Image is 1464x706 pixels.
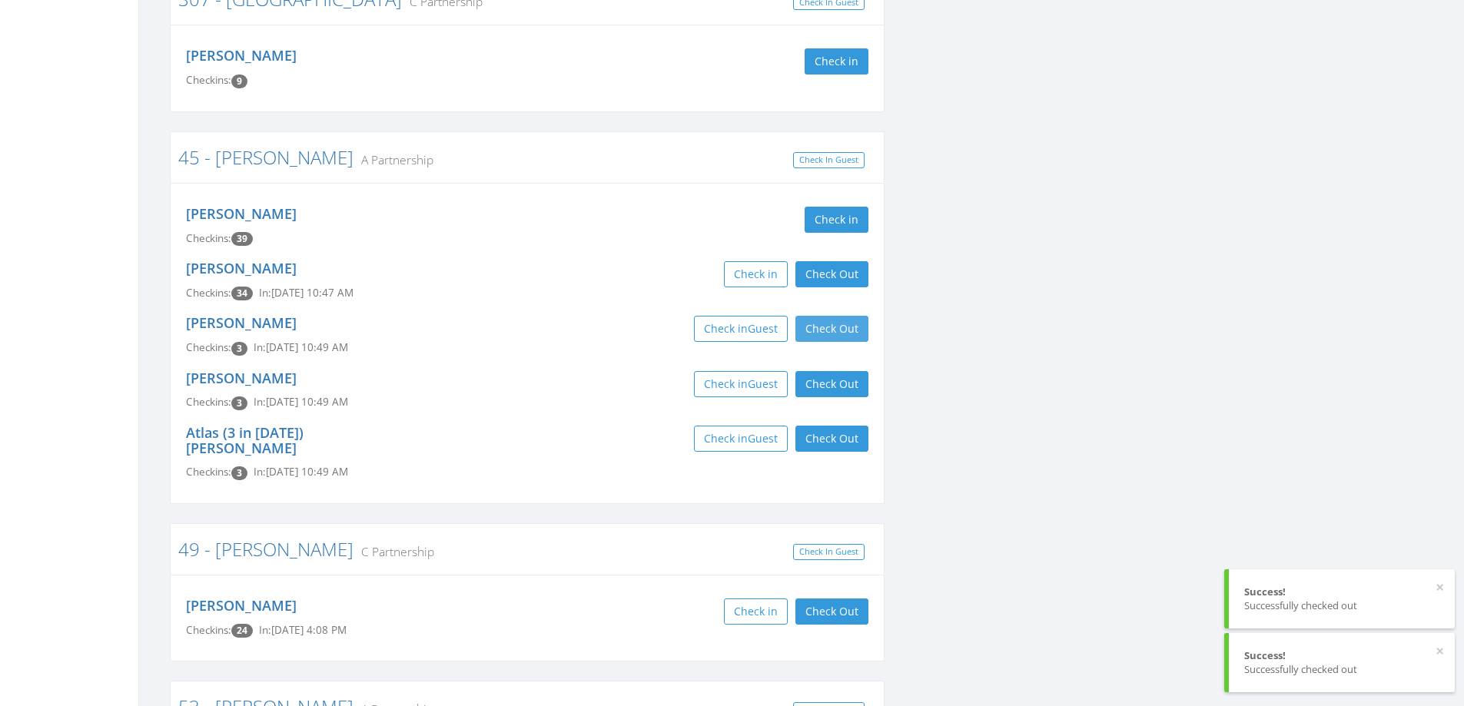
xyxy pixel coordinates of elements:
span: Checkins: [186,73,231,87]
div: Successfully checked out [1244,598,1439,613]
a: Check In Guest [793,544,865,560]
button: × [1436,580,1444,595]
button: Check Out [795,261,868,287]
span: In: [DATE] 10:49 AM [254,340,348,354]
span: Guest [748,376,778,391]
a: [PERSON_NAME] [186,596,297,615]
a: [PERSON_NAME] [186,369,297,387]
span: Checkin count [231,232,253,246]
button: Check inGuest [694,371,788,397]
button: Check in [724,598,788,625]
span: Guest [748,431,778,446]
button: Check in [805,48,868,75]
a: [PERSON_NAME] [186,204,297,223]
span: Checkin count [231,396,247,410]
span: Checkins: [186,623,231,637]
a: 49 - [PERSON_NAME] [178,536,354,562]
span: Checkins: [186,286,231,300]
a: [PERSON_NAME] [186,313,297,332]
span: Checkin count [231,287,253,300]
button: Check Out [795,316,868,342]
span: Guest [748,321,778,336]
span: Checkins: [186,465,231,479]
a: 45 - [PERSON_NAME] [178,144,354,170]
button: Check Out [795,598,868,625]
small: A Partnership [354,151,433,168]
a: Check In Guest [793,152,865,168]
span: Checkins: [186,340,231,354]
a: [PERSON_NAME] [186,259,297,277]
span: In: [DATE] 10:47 AM [259,286,354,300]
button: Check in [724,261,788,287]
button: Check Out [795,371,868,397]
button: × [1436,644,1444,659]
button: Check inGuest [694,426,788,452]
span: Checkin count [231,624,253,638]
span: In: [DATE] 10:49 AM [254,465,348,479]
span: Checkin count [231,466,247,480]
div: Success! [1244,648,1439,663]
span: In: [DATE] 4:08 PM [259,623,347,637]
div: Successfully checked out [1244,662,1439,677]
span: Checkin count [231,342,247,356]
span: Checkins: [186,395,231,409]
a: [PERSON_NAME] [186,46,297,65]
button: Check in [805,207,868,233]
small: C Partnership [354,543,434,560]
a: Atlas (3 in [DATE]) [PERSON_NAME] [186,423,304,457]
button: Check Out [795,426,868,452]
button: Check inGuest [694,316,788,342]
div: Success! [1244,585,1439,599]
span: Checkin count [231,75,247,88]
span: In: [DATE] 10:49 AM [254,395,348,409]
span: Checkins: [186,231,231,245]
